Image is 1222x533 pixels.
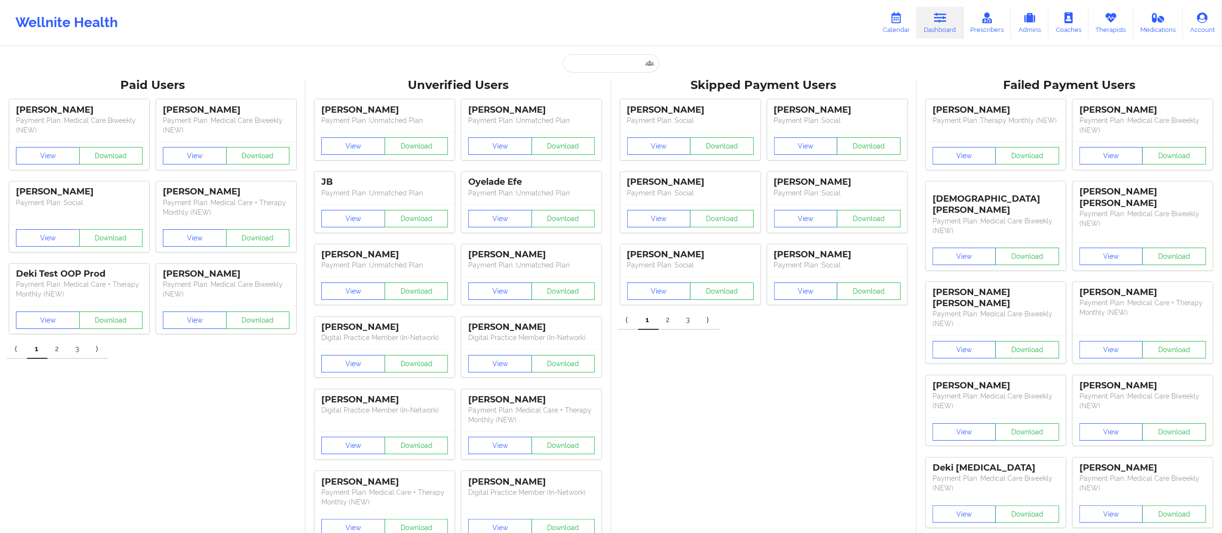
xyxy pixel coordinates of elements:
[917,7,963,39] a: Dashboard
[1079,186,1206,208] div: [PERSON_NAME] [PERSON_NAME]
[774,260,901,270] p: Payment Plan : Social
[16,280,143,299] p: Payment Plan : Medical Care + Therapy Monthly (NEW)
[468,104,595,116] div: [PERSON_NAME]
[627,116,754,125] p: Payment Plan : Social
[468,137,532,155] button: View
[16,104,143,116] div: [PERSON_NAME]
[618,311,638,330] a: Previous item
[774,188,901,198] p: Payment Plan : Social
[1142,505,1206,523] button: Download
[321,116,448,125] p: Payment Plan : Unmatched Plan
[321,405,448,415] p: Digital Practice Member (In-Network)
[468,437,532,454] button: View
[837,282,901,300] button: Download
[1183,7,1222,39] a: Account
[163,186,289,197] div: [PERSON_NAME]
[468,177,595,188] div: Oyelade Efe
[163,198,289,217] p: Payment Plan : Medical Care + Therapy Monthly (NEW)
[16,116,143,135] p: Payment Plan : Medical Care Biweekly (NEW)
[1142,423,1206,441] button: Download
[963,7,1011,39] a: Prescribers
[321,322,448,333] div: [PERSON_NAME]
[163,280,289,299] p: Payment Plan : Medical Care Biweekly (NEW)
[933,380,1059,391] div: [PERSON_NAME]
[226,229,290,247] button: Download
[659,311,679,330] a: 2
[468,355,532,372] button: View
[1079,380,1206,391] div: [PERSON_NAME]
[226,311,290,329] button: Download
[532,355,595,372] button: Download
[933,287,1059,309] div: [PERSON_NAME] [PERSON_NAME]
[933,147,996,164] button: View
[16,186,143,197] div: [PERSON_NAME]
[1134,7,1183,39] a: Medications
[1142,147,1206,164] button: Download
[933,186,1059,216] div: [DEMOGRAPHIC_DATA][PERSON_NAME]
[321,210,385,227] button: View
[321,188,448,198] p: Payment Plan : Unmatched Plan
[321,355,385,372] button: View
[774,104,901,116] div: [PERSON_NAME]
[321,476,448,488] div: [PERSON_NAME]
[1079,248,1143,265] button: View
[627,260,754,270] p: Payment Plan : Social
[995,505,1059,523] button: Download
[1049,7,1089,39] a: Coaches
[774,249,901,260] div: [PERSON_NAME]
[933,474,1059,493] p: Payment Plan : Medical Care Biweekly (NEW)
[933,248,996,265] button: View
[690,137,754,155] button: Download
[532,282,595,300] button: Download
[933,505,996,523] button: View
[1089,7,1134,39] a: Therapists
[933,341,996,358] button: View
[627,282,691,300] button: View
[68,340,88,359] a: 3
[385,137,448,155] button: Download
[1079,104,1206,116] div: [PERSON_NAME]
[1079,116,1206,135] p: Payment Plan : Medical Care Biweekly (NEW)
[163,311,227,329] button: View
[690,210,754,227] button: Download
[627,177,754,188] div: [PERSON_NAME]
[774,177,901,188] div: [PERSON_NAME]
[163,147,227,164] button: View
[923,78,1215,93] div: Failed Payment Users
[312,78,604,93] div: Unverified Users
[933,104,1059,116] div: [PERSON_NAME]
[995,423,1059,441] button: Download
[627,249,754,260] div: [PERSON_NAME]
[1011,7,1049,39] a: Admins
[532,210,595,227] button: Download
[321,394,448,405] div: [PERSON_NAME]
[995,341,1059,358] button: Download
[79,229,143,247] button: Download
[1079,287,1206,298] div: [PERSON_NAME]
[27,340,47,359] a: 1
[1079,391,1206,411] p: Payment Plan : Medical Care Biweekly (NEW)
[16,198,143,207] p: Payment Plan : Social
[699,311,719,330] a: Next item
[16,311,80,329] button: View
[468,282,532,300] button: View
[163,268,289,280] div: [PERSON_NAME]
[468,394,595,405] div: [PERSON_NAME]
[7,78,299,93] div: Paid Users
[1079,209,1206,228] p: Payment Plan : Medical Care Biweekly (NEW)
[876,7,917,39] a: Calendar
[933,116,1059,125] p: Payment Plan : Therapy Monthly (NEW)
[933,216,1059,236] p: Payment Plan : Medical Care Biweekly (NEW)
[627,210,691,227] button: View
[1142,341,1206,358] button: Download
[1079,474,1206,493] p: Payment Plan : Medical Care Biweekly (NEW)
[837,137,901,155] button: Download
[16,229,80,247] button: View
[163,229,227,247] button: View
[468,333,595,342] p: Digital Practice Member (In-Network)
[837,210,901,227] button: Download
[16,147,80,164] button: View
[679,311,699,330] a: 3
[226,147,290,164] button: Download
[1079,505,1143,523] button: View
